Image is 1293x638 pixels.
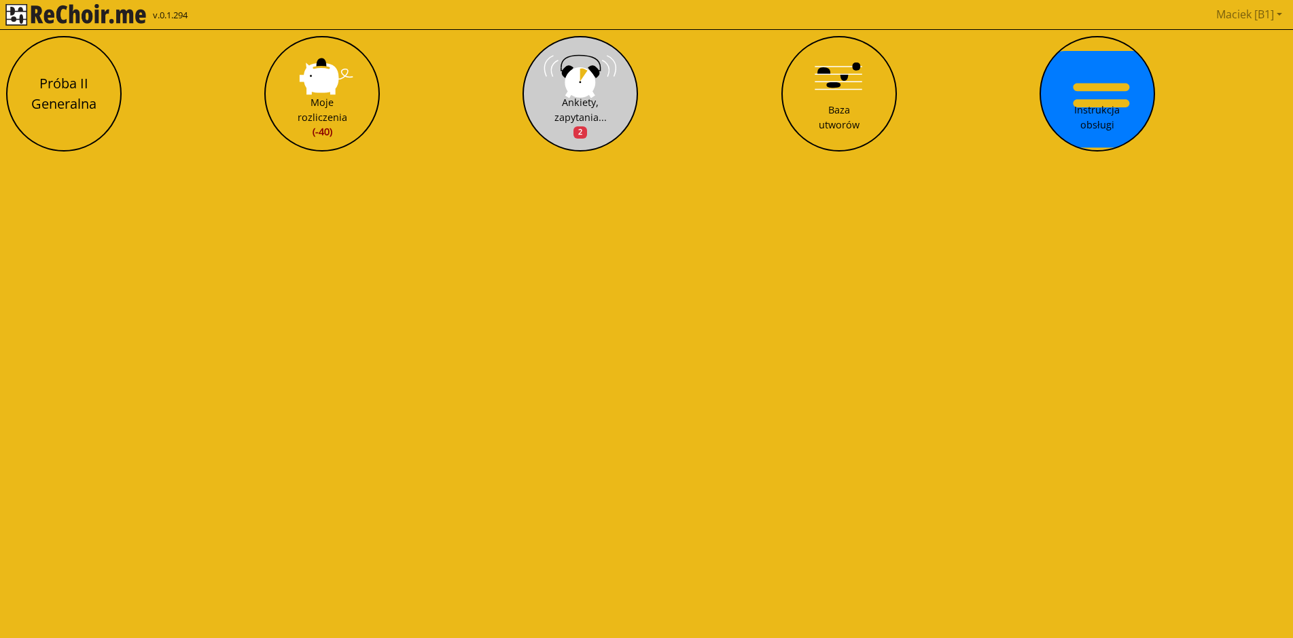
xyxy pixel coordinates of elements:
div: Ankiety, zapytania... [554,95,607,139]
span: 2 [573,126,587,139]
img: rekłajer mi [5,4,146,26]
button: Próba II Generalna [6,36,122,152]
button: Moje rozliczenia(-40) [264,36,380,152]
button: Baza utworów [781,36,897,152]
button: Ankiety, zapytania...2 [522,36,638,152]
div: Baza utworów [819,103,860,132]
button: Instrukcja obsługi [1040,36,1155,152]
div: Moje rozliczenia [298,95,347,139]
a: Maciek [B1] [1211,1,1288,28]
div: Instrukcja obsługi [1074,103,1120,132]
span: (-40) [298,124,347,139]
span: v.0.1.294 [153,9,188,22]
